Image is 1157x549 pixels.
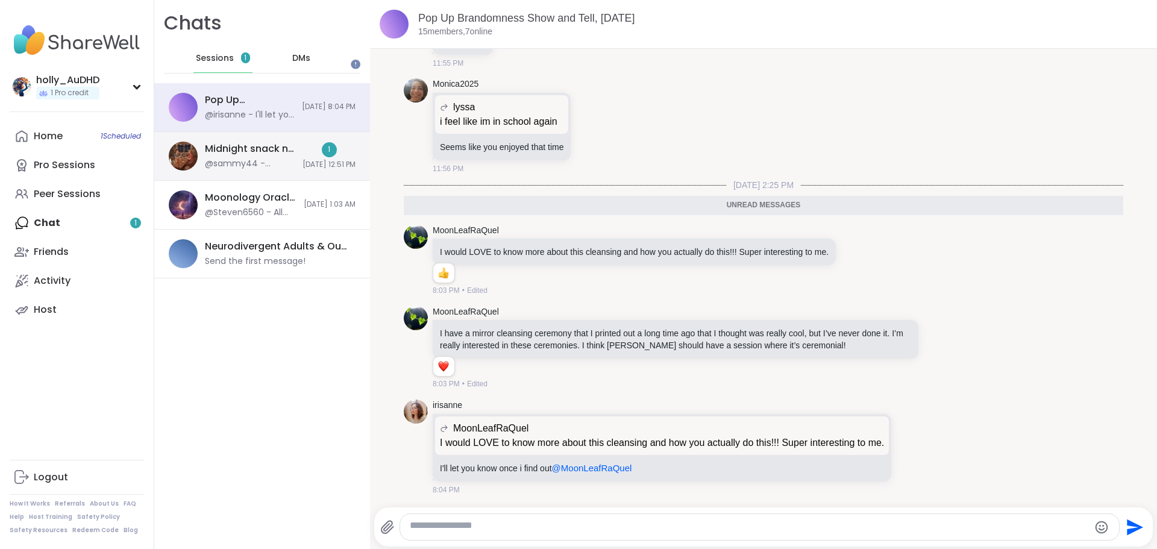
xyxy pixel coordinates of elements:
[10,513,24,521] a: Help
[467,378,488,389] span: Edited
[462,285,465,296] span: •
[34,471,68,484] div: Logout
[34,130,63,143] div: Home
[433,285,460,296] span: 8:03 PM
[205,256,306,268] div: Send the first message!
[34,274,71,287] div: Activity
[404,225,428,249] img: https://sharewell-space-live.sfo3.digitaloceanspaces.com/user-generated/4b1c1b57-66d9-467c-8f22-d...
[124,500,136,508] a: FAQ
[467,285,488,296] span: Edited
[380,10,409,39] img: Pop Up Brandomness Show and Tell, Sep 06
[244,53,246,63] span: 1
[10,266,144,295] a: Activity
[34,303,57,316] div: Host
[437,268,450,278] button: Reactions: like
[124,526,138,535] a: Blog
[440,462,884,474] p: I'll let you know once i find out
[302,102,356,112] span: [DATE] 8:04 PM
[433,357,454,376] div: Reaction list
[1094,520,1109,535] button: Emoji picker
[552,463,632,473] span: @MoonLeafRaQuel
[433,225,499,237] a: MoonLeafRaQuel
[10,237,144,266] a: Friends
[12,77,31,96] img: holly_AuDHD
[101,131,141,141] span: 1 Scheduled
[433,400,462,412] a: irisanne
[404,78,428,102] img: https://sharewell-space-live.sfo3.digitaloceanspaces.com/user-generated/41d32855-0ec4-4264-b983-4...
[453,421,528,436] span: MoonLeafRaQuel
[34,245,69,259] div: Friends
[169,142,198,171] img: Midnight snack n chat, Sep 06
[433,163,463,174] span: 11:56 PM
[10,151,144,180] a: Pro Sessions
[205,109,295,121] div: @irisanne - I'll let you know once i find out @MoonLeafRaQuel
[77,513,120,521] a: Safety Policy
[205,240,348,253] div: Neurodivergent Adults & Our Relationships, [DATE]
[34,187,101,201] div: Peer Sessions
[205,93,295,107] div: Pop Up Brandomness Show and Tell, [DATE]
[404,400,428,424] img: https://sharewell-space-live.sfo3.digitaloceanspaces.com/user-generated/be849bdb-4731-4649-82cd-d...
[1120,513,1147,541] button: Send
[433,78,478,90] a: Monica2025
[90,500,119,508] a: About Us
[72,526,119,535] a: Redeem Code
[433,378,460,389] span: 8:03 PM
[169,239,198,268] img: Neurodivergent Adults & Our Relationships, Sep 07
[205,158,295,170] div: @sammy44 - thanks for hanging out [DATE]/[DATE] night/morning
[433,58,463,69] span: 11:55 PM
[437,362,450,371] button: Reactions: love
[164,10,222,37] h1: Chats
[440,115,563,129] p: i feel like im in school again
[440,327,911,351] p: I have a mirror cleansing ceremony that I printed out a long time ago that I thought was really c...
[10,295,144,324] a: Host
[462,378,465,389] span: •
[10,526,67,535] a: Safety Resources
[418,26,492,38] p: 15 members, 7 online
[10,19,144,61] img: ShareWell Nav Logo
[10,463,144,492] a: Logout
[10,500,50,508] a: How It Works
[440,436,884,450] p: I would LOVE to know more about this cleansing and how you actually do this!!! Super interesting ...
[404,306,428,330] img: https://sharewell-space-live.sfo3.digitaloceanspaces.com/user-generated/4b1c1b57-66d9-467c-8f22-d...
[418,12,635,24] a: Pop Up Brandomness Show and Tell, [DATE]
[433,485,460,495] span: 8:04 PM
[34,158,95,172] div: Pro Sessions
[304,199,356,210] span: [DATE] 1:03 AM
[726,179,801,191] span: [DATE] 2:25 PM
[36,74,99,87] div: holly_AuDHD
[440,246,829,258] p: I would LOVE to know more about this cleansing and how you actually do this!!! Super interesting ...
[169,190,198,219] img: Moonology Oracle Readings🌙, Sep 06
[205,191,296,204] div: Moonology Oracle Readings🌙, [DATE]
[404,196,1123,215] div: Unread messages
[433,263,454,283] div: Reaction list
[169,93,198,122] img: Pop Up Brandomness Show and Tell, Sep 06
[51,88,89,98] span: 1 Pro credit
[433,306,499,318] a: MoonLeafRaQuel
[10,180,144,209] a: Peer Sessions
[196,52,234,64] span: Sessions
[322,142,337,157] div: 1
[303,160,356,170] span: [DATE] 12:51 PM
[440,141,563,153] p: Seems like you enjoyed that time
[205,207,296,219] div: @Steven6560 - All the gifts and power you have within
[351,60,360,69] iframe: Spotlight
[10,122,144,151] a: Home1Scheduled
[292,52,310,64] span: DMs
[55,500,85,508] a: Referrals
[410,519,1090,535] textarea: Type your message
[29,513,72,521] a: Host Training
[205,142,295,155] div: Midnight snack n chat, [DATE]
[453,100,475,115] span: lyssa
